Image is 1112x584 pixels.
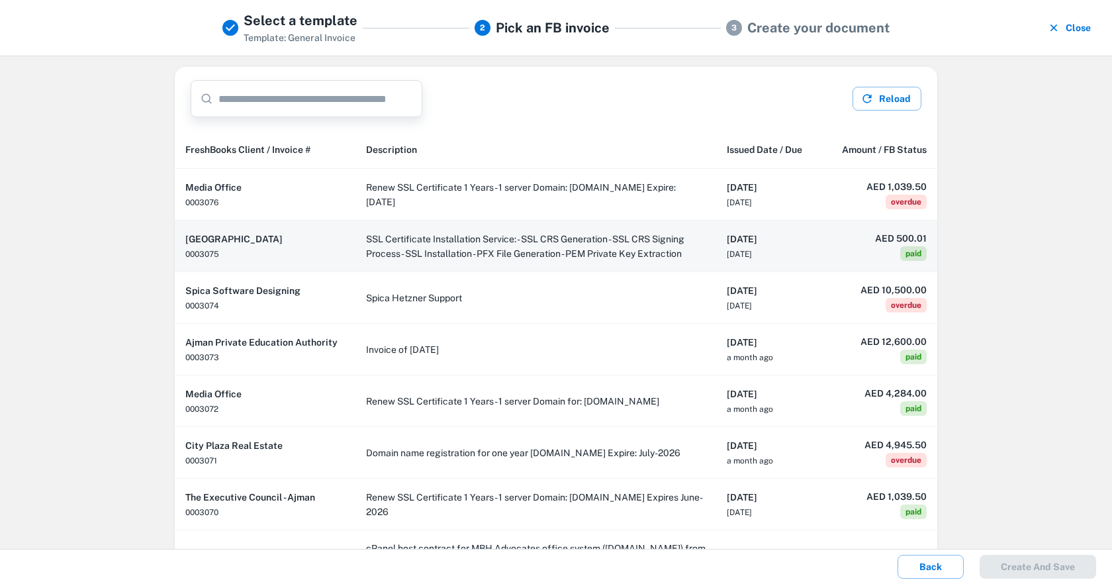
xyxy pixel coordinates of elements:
h6: Ajman Private Education Authority [185,335,345,350]
span: [DATE] [727,508,752,517]
h6: AED 500.01 [832,231,927,246]
span: Template: General Invoice [244,32,355,43]
span: Issued Date / Due [727,142,802,158]
span: [DATE] [727,250,752,259]
h6: [DATE] [727,490,811,505]
td: Domain name registration for one year [DOMAIN_NAME] Expire: July-2026 [355,427,716,479]
h6: The Executive Council - Ajman [185,490,345,505]
h6: Media Office [185,387,345,401]
h6: [DATE] [727,335,811,350]
span: 0003070 [185,508,218,517]
span: 0003071 [185,456,217,465]
span: 0003072 [185,405,218,414]
span: overdue [886,453,927,467]
span: paid [900,401,927,416]
h5: Create your document [747,18,890,38]
span: [DATE] [727,301,752,311]
span: paid [900,246,927,261]
span: 0003076 [185,198,218,207]
td: Renew SSL Certificate 1 Years - 1 server Domain for: [DOMAIN_NAME] [355,375,716,427]
h6: [DATE] [727,438,811,453]
h5: Pick an FB invoice [496,18,610,38]
h6: [DATE] [727,387,811,401]
text: 3 [731,23,737,32]
span: a month ago [727,353,773,362]
span: paid [900,505,927,519]
span: [DATE] [727,198,752,207]
h6: AED 12,600.00 [832,334,927,349]
h6: AED 4,945.50 [832,438,927,452]
h6: AED 4,284.00 [832,386,927,401]
h6: City Plaza Real Estate [185,438,345,453]
span: 0003075 [185,250,219,259]
span: a month ago [727,456,773,465]
h6: [GEOGRAPHIC_DATA] [185,232,345,246]
td: Renew SSL Certificate 1 Years - 1 server Domain: [DOMAIN_NAME] Expires June-2026 [355,479,716,530]
h6: [DATE] [727,283,811,298]
span: Description [366,142,417,158]
h6: AED 10,500.00 [832,283,927,297]
h6: Media Office [185,180,345,195]
button: Back [898,555,964,579]
button: Reload [853,87,921,111]
h6: AED 1,039.50 [832,489,927,504]
td: Invoice of [DATE] [355,324,716,375]
span: FreshBooks Client / Invoice # [185,142,311,158]
span: 0003074 [185,301,219,311]
td: SSL Certificate Installation Service: - SSL CRS Generation - SSL CRS Signing Process - SSL Instal... [355,220,716,272]
span: Amount / FB Status [842,142,927,158]
span: overdue [886,195,927,209]
h6: AED 1,039.50 [832,179,927,194]
h6: [DATE] [727,232,811,246]
h5: Select a template [244,11,357,30]
td: Renew SSL Certificate 1 Years - 1 server Domain: [DOMAIN_NAME] Expire: [DATE] [355,169,716,220]
span: a month ago [727,405,773,414]
button: Close [1044,11,1096,45]
h6: Spica Software Designing [185,283,345,298]
span: paid [900,350,927,364]
text: 2 [480,23,485,32]
td: Spica Hetzner Support [355,272,716,324]
h6: [DATE] [727,180,811,195]
span: 0003073 [185,353,219,362]
span: overdue [886,298,927,313]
